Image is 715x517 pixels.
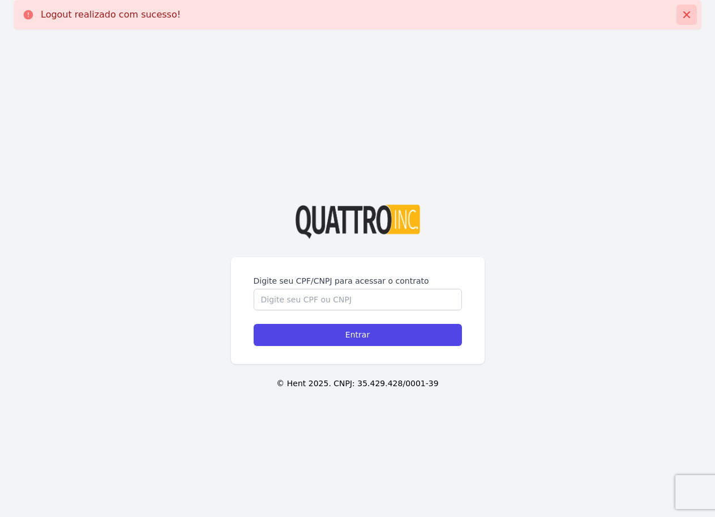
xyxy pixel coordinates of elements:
[41,9,181,20] p: Logout realizado com sucesso!
[254,324,462,346] input: Entrar
[254,289,462,310] input: Digite seu CPF ou CNPJ
[254,275,462,287] label: Digite seu CPF/CNPJ para acessar o contrato
[296,204,420,239] img: Quattro%20INC%20Transparente.png
[18,378,697,390] p: © Hent 2025. CNPJ: 35.429.428/0001-39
